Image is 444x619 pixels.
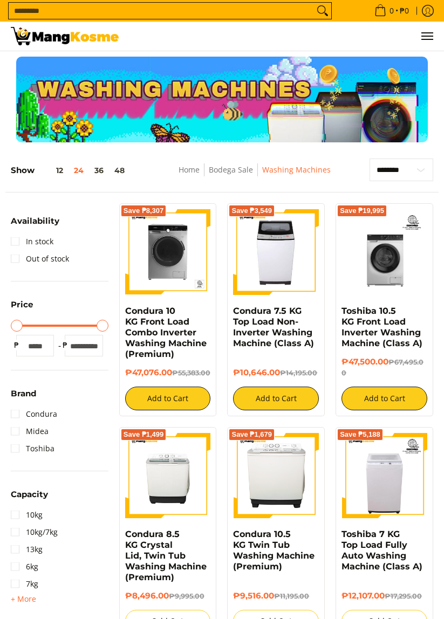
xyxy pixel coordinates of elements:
ul: Customer Navigation [129,22,433,51]
summary: Open [11,593,36,606]
span: ₱ [11,340,22,350]
img: Toshiba 7 KG Top Load Fully Auto Washing Machine (Class A) [341,433,427,519]
h6: ₱47,076.00 [125,368,211,379]
del: ₱9,995.00 [169,592,204,600]
span: Save ₱1,499 [124,431,164,438]
del: ₱17,295.00 [385,592,422,600]
button: Add to Cart [233,387,319,410]
del: ₱67,495.00 [341,358,423,377]
span: Save ₱5,188 [340,431,380,438]
a: Condura [11,405,57,423]
h6: ₱8,496.00 [125,591,211,602]
button: Add to Cart [341,387,427,410]
span: • [371,5,412,17]
summary: Open [11,389,36,405]
span: Availability [11,217,59,225]
del: ₱11,195.00 [274,592,309,600]
a: Condura 8.5 KG Crystal Lid, Twin Tub Washing Machine (Premium) [125,529,207,582]
span: Brand [11,389,36,397]
span: Save ₱19,995 [340,208,384,214]
h6: ₱9,516.00 [233,591,319,602]
button: 12 [35,166,69,175]
img: Condura 10.5 KG Twin Tub Washing Machine (Premium) [233,433,319,519]
del: ₱14,195.00 [280,369,317,377]
img: condura-7.5kg-topload-non-inverter-washing-machine-class-c-full-view-mang-kosme [236,209,317,295]
a: 13kg [11,541,43,558]
span: Capacity [11,490,48,498]
a: Midea [11,423,49,440]
summary: Open [11,490,48,506]
a: Condura 10 KG Front Load Combo Inverter Washing Machine (Premium) [125,306,207,359]
span: ₱0 [398,7,411,15]
h5: Show [11,166,130,176]
span: + More [11,595,36,603]
span: 0 [388,7,395,15]
a: In stock [11,233,53,250]
button: Menu [420,22,433,51]
nav: Main Menu [129,22,433,51]
button: 48 [109,166,130,175]
a: 7kg [11,575,38,593]
a: 6kg [11,558,38,575]
del: ₱55,383.00 [172,369,210,377]
summary: Open [11,217,59,233]
nav: Breadcrumbs [152,163,358,188]
h6: ₱12,107.00 [341,591,427,602]
button: 36 [89,166,109,175]
a: Toshiba [11,440,54,457]
span: Save ₱8,307 [124,208,164,214]
a: 10kg/7kg [11,524,58,541]
a: Home [179,164,200,175]
img: Washing Machines l Mang Kosme: Home Appliances Warehouse Sale Partner [11,27,119,45]
button: Add to Cart [125,387,211,410]
h6: ₱10,646.00 [233,368,319,379]
a: Toshiba 7 KG Top Load Fully Auto Washing Machine (Class A) [341,529,422,572]
span: ₱ [59,340,70,350]
a: Bodega Sale [209,164,253,175]
img: Condura 8.5 KG Crystal Lid, Twin Tub Washing Machine (Premium) [125,434,211,517]
a: Toshiba 10.5 KG Front Load Inverter Washing Machine (Class A) [341,306,422,348]
button: Search [314,3,331,19]
img: Toshiba 10.5 KG Front Load Inverter Washing Machine (Class A) [341,209,427,295]
span: Price [11,300,33,308]
button: 24 [69,166,89,175]
a: 10kg [11,506,43,524]
a: Out of stock [11,250,69,267]
a: Condura 10.5 KG Twin Tub Washing Machine (Premium) [233,529,315,572]
a: Washing Machines [262,164,331,175]
a: Condura 7.5 KG Top Load Non-Inverter Washing Machine (Class A) [233,306,314,348]
h6: ₱47,500.00 [341,357,427,379]
span: Save ₱3,549 [231,208,272,214]
img: Condura 10 KG Front Load Combo Inverter Washing Machine (Premium) [125,209,211,295]
summary: Open [11,300,33,317]
span: Save ₱1,679 [231,431,272,438]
